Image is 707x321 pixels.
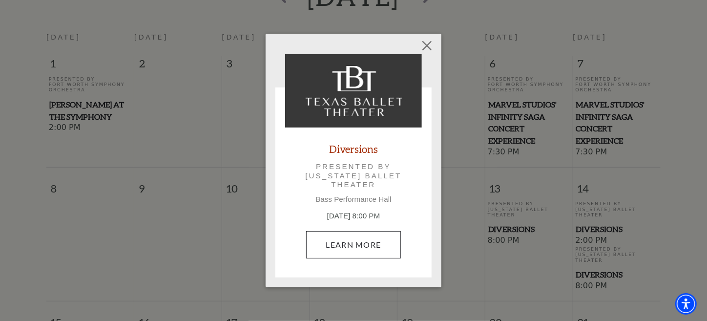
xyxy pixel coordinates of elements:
button: Close [418,36,437,55]
p: Presented by [US_STATE] Ballet Theater [299,162,408,189]
p: [DATE] 8:00 PM [285,211,422,222]
a: Diversions [329,142,378,155]
p: Bass Performance Hall [285,195,422,204]
a: March 13, 8:00 PM Learn More [306,231,401,258]
div: Accessibility Menu [675,293,697,315]
img: Diversions [285,54,422,128]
